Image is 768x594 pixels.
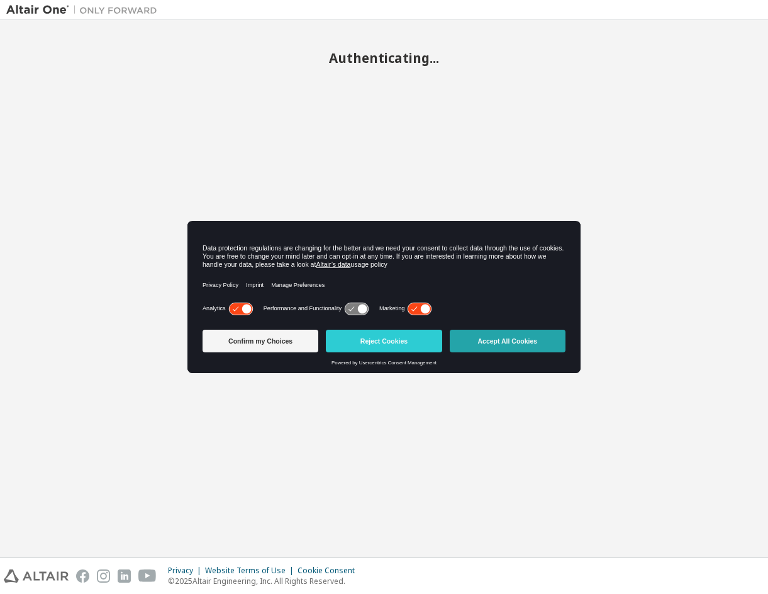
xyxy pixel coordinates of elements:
div: Website Terms of Use [205,566,298,576]
div: Cookie Consent [298,566,362,576]
h2: Authenticating... [6,50,762,66]
img: linkedin.svg [118,569,131,583]
img: altair_logo.svg [4,569,69,583]
p: © 2025 Altair Engineering, Inc. All Rights Reserved. [168,576,362,586]
img: instagram.svg [97,569,110,583]
img: Altair One [6,4,164,16]
div: Privacy [168,566,205,576]
img: youtube.svg [138,569,157,583]
img: facebook.svg [76,569,89,583]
